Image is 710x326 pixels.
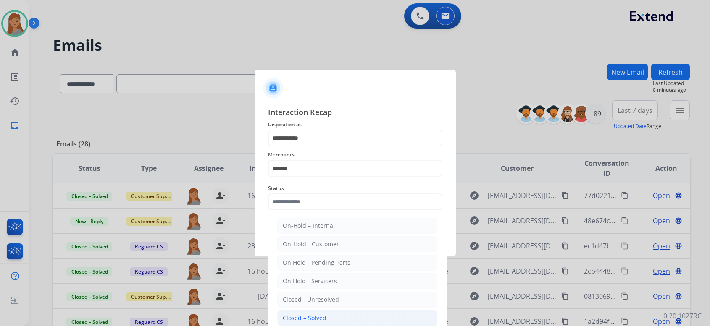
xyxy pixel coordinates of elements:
span: Status [268,183,442,193]
span: Interaction Recap [268,106,442,120]
div: On-Hold - Customer [283,240,339,248]
div: On Hold - Pending Parts [283,258,350,267]
span: Disposition as [268,120,442,130]
div: Closed - Unresolved [283,295,339,304]
img: contactIcon [263,78,283,98]
p: 0.20.1027RC [663,311,702,321]
div: Closed – Solved [283,314,326,322]
span: Merchants [268,150,442,160]
div: On-Hold – Internal [283,222,335,230]
div: On Hold - Servicers [283,277,337,285]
